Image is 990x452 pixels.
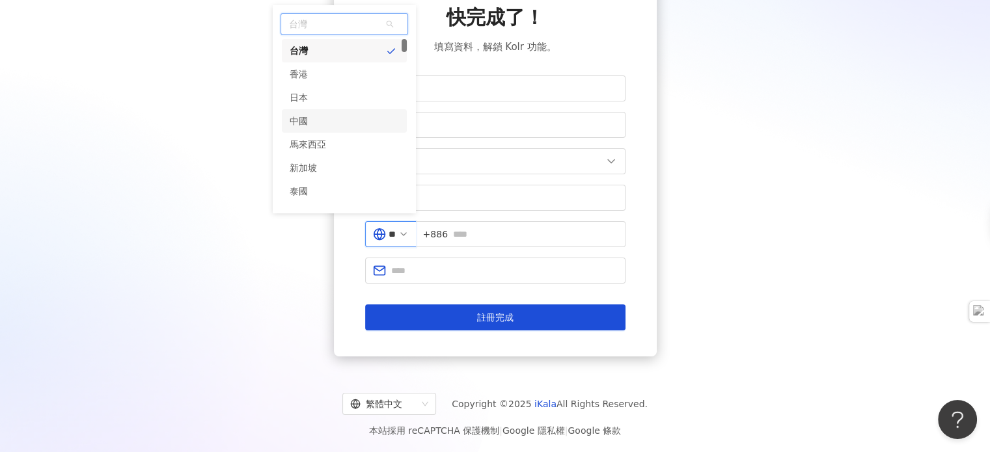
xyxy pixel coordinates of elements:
[282,156,407,179] div: 新加坡
[452,396,648,412] span: Copyright © 2025 All Rights Reserved.
[282,109,407,133] div: 中國
[433,39,556,55] span: 填寫資料，解鎖 Kolr 功能。
[290,156,317,179] div: 新加坡
[290,62,308,86] div: 香港
[282,62,407,86] div: 香港
[502,425,565,436] a: Google 隱私權
[282,133,407,156] div: 馬來西亞
[290,109,308,133] div: 中國
[369,423,621,438] span: 本站採用 reCAPTCHA 保護機制
[290,133,326,156] div: 馬來西亞
[499,425,502,436] span: |
[938,400,977,439] iframe: Help Scout Beacon - Open
[282,179,407,203] div: 泰國
[477,312,514,323] span: 註冊完成
[447,4,544,31] span: 快完成了！
[423,227,448,241] span: +886
[290,39,308,62] div: 台灣
[282,86,407,109] div: 日本
[281,14,407,34] span: 台灣
[282,39,407,62] div: 台灣
[568,425,621,436] a: Google 條款
[565,425,568,436] span: |
[290,179,308,203] div: 泰國
[365,304,626,330] button: 註冊完成
[290,86,308,109] div: 日本
[350,393,417,414] div: 繁體中文
[534,399,557,409] a: iKala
